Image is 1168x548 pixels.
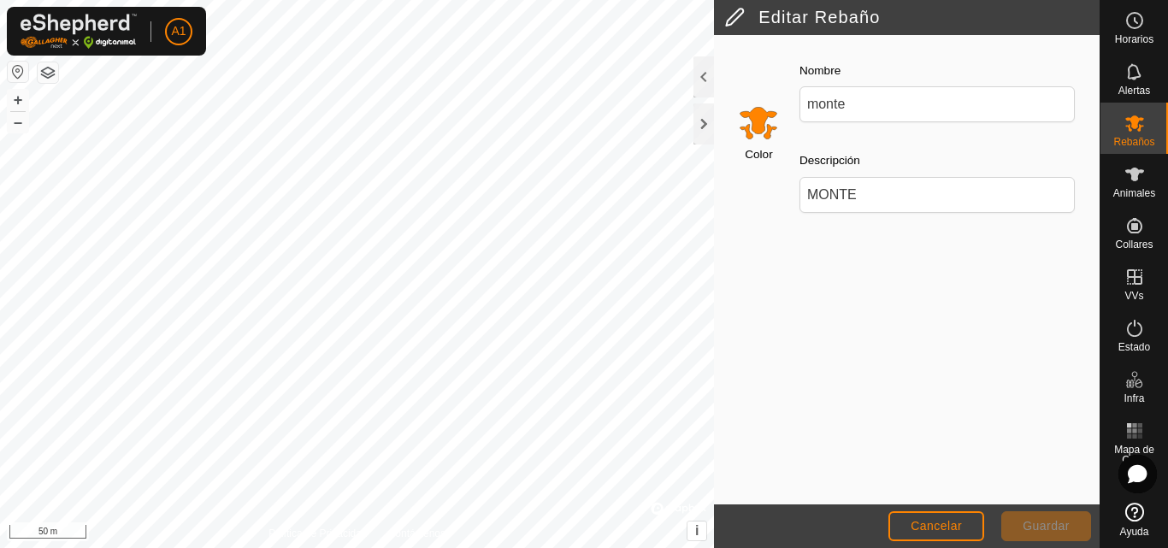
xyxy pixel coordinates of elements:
span: VVs [1124,291,1143,301]
a: Ayuda [1100,496,1168,544]
span: Infra [1124,393,1144,404]
h2: Editar Rebaño [724,7,1100,27]
span: Guardar [1023,519,1070,533]
a: Contáctenos [388,526,445,541]
label: Nombre [799,62,841,80]
button: i [687,521,706,540]
button: – [8,112,28,133]
span: Alertas [1118,85,1150,96]
span: Horarios [1115,34,1153,44]
a: Política de Privacidad [268,526,367,541]
button: Cancelar [888,511,984,541]
span: i [695,523,699,538]
button: + [8,90,28,110]
img: Logo Gallagher [21,14,137,49]
span: Ayuda [1120,527,1149,537]
button: Restablecer Mapa [8,62,28,82]
label: Color [745,146,772,163]
span: Collares [1115,239,1153,250]
label: Descripción [799,152,860,169]
span: Mapa de Calor [1105,445,1164,465]
span: Rebaños [1113,137,1154,147]
button: Guardar [1001,511,1091,541]
span: Animales [1113,188,1155,198]
span: A1 [171,22,186,40]
span: Estado [1118,342,1150,352]
button: Capas del Mapa [38,62,58,83]
span: Cancelar [911,519,962,533]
